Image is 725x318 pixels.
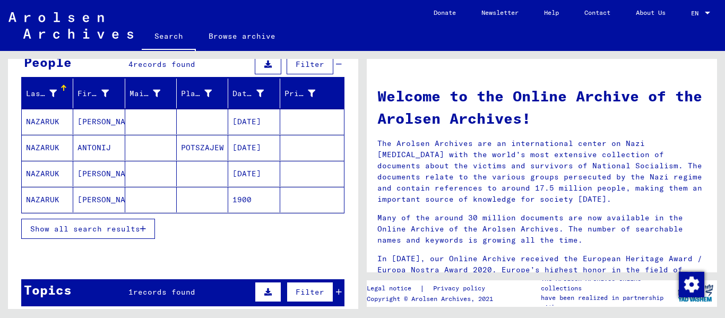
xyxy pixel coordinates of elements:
[296,59,324,69] span: Filter
[232,88,263,99] div: Date of Birth
[128,59,133,69] span: 4
[377,85,706,130] h1: Welcome to the Online Archive of the Arolsen Archives!
[73,161,125,186] mat-cell: [PERSON_NAME]
[284,88,315,99] div: Prisoner #
[691,9,698,17] mat-select-trigger: EN
[287,54,333,74] button: Filter
[377,138,706,205] p: The Arolsen Archives are an international center on Nazi [MEDICAL_DATA] with the world’s most ext...
[287,282,333,302] button: Filter
[77,85,124,102] div: First Name
[284,85,331,102] div: Prisoner #
[30,224,140,234] span: Show all search results
[22,79,73,108] mat-header-cell: Last Name
[24,53,72,72] div: People
[228,79,280,108] mat-header-cell: Date of Birth
[73,109,125,134] mat-cell: [PERSON_NAME]
[541,293,674,312] p: have been realized in partnership with
[22,135,73,160] mat-cell: NAZARUK
[377,212,706,246] p: Many of the around 30 million documents are now available in the Online Archive of the Arolsen Ar...
[133,287,195,297] span: records found
[21,219,155,239] button: Show all search results
[130,85,176,102] div: Maiden Name
[367,283,498,294] div: |
[77,88,108,99] div: First Name
[367,294,498,304] p: Copyright © Arolsen Archives, 2021
[22,187,73,212] mat-cell: NAZARUK
[26,85,73,102] div: Last Name
[425,283,498,294] a: Privacy policy
[678,271,704,297] div: Zustimmung ändern
[541,274,674,293] p: The Arolsen Archives online collections
[181,85,228,102] div: Place of Birth
[26,88,57,99] div: Last Name
[133,59,195,69] span: records found
[228,135,280,160] mat-cell: [DATE]
[228,161,280,186] mat-cell: [DATE]
[73,187,125,212] mat-cell: [PERSON_NAME]
[232,85,279,102] div: Date of Birth
[130,88,160,99] div: Maiden Name
[228,109,280,134] mat-cell: [DATE]
[125,79,177,108] mat-header-cell: Maiden Name
[22,109,73,134] mat-cell: NAZARUK
[228,187,280,212] mat-cell: 1900
[280,79,344,108] mat-header-cell: Prisoner #
[73,135,125,160] mat-cell: ANTONIJ
[24,280,72,299] div: Topics
[8,12,133,39] img: Arolsen_neg.svg
[296,287,324,297] span: Filter
[177,135,228,160] mat-cell: POTSZAJEW
[676,280,715,306] img: yv_logo.png
[128,287,133,297] span: 1
[679,272,704,297] img: Zustimmung ändern
[22,161,73,186] mat-cell: NAZARUK
[367,283,420,294] a: Legal notice
[181,88,212,99] div: Place of Birth
[177,79,228,108] mat-header-cell: Place of Birth
[73,79,125,108] mat-header-cell: First Name
[196,23,288,49] a: Browse archive
[377,253,706,287] p: In [DATE], our Online Archive received the European Heritage Award / Europa Nostra Award 2020, Eu...
[142,23,196,51] a: Search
